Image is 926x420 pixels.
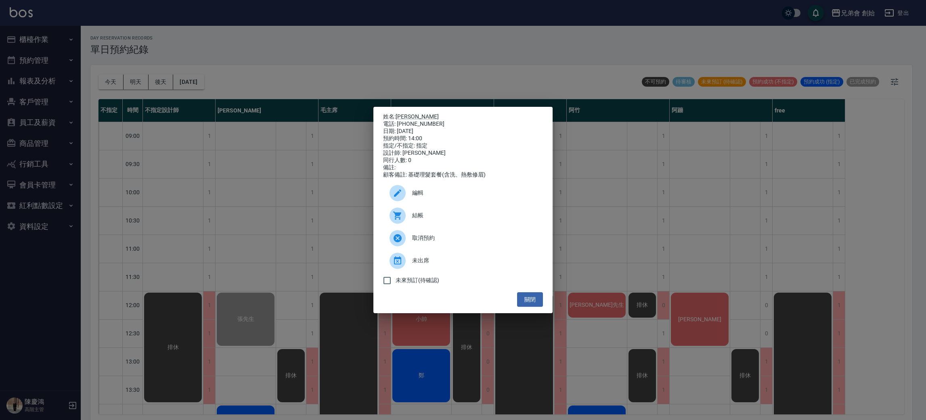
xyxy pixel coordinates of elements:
[383,121,543,128] div: 電話: [PHONE_NUMBER]
[383,204,543,227] a: 結帳
[412,256,536,265] span: 未出席
[517,292,543,307] button: 關閉
[412,189,536,197] span: 編輯
[383,250,543,272] div: 未出席
[396,113,439,120] a: [PERSON_NAME]
[383,142,543,150] div: 指定/不指定: 指定
[383,157,543,164] div: 同行人數: 0
[383,171,543,179] div: 顧客備註: 基礎理髮套餐(含洗、熱敷修眉)
[396,276,439,285] span: 未來預訂(待確認)
[412,234,536,242] span: 取消預約
[383,135,543,142] div: 預約時間: 14:00
[383,150,543,157] div: 設計師: [PERSON_NAME]
[383,227,543,250] div: 取消預約
[383,113,543,121] p: 姓名:
[383,128,543,135] div: 日期: [DATE]
[383,182,543,204] div: 編輯
[383,164,543,171] div: 備註:
[412,211,536,220] span: 結帳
